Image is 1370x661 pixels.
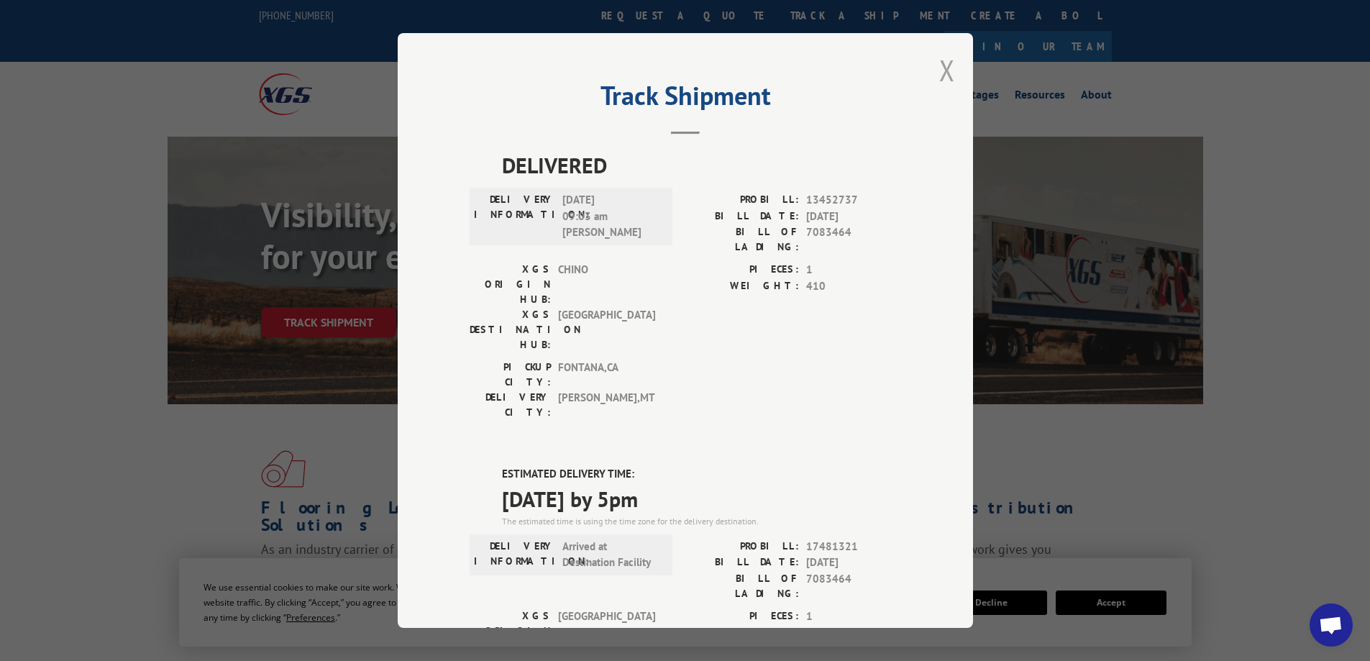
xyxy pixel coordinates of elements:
[685,224,799,255] label: BILL OF LADING:
[470,390,551,420] label: DELIVERY CITY:
[558,262,655,307] span: CHINO
[806,192,901,209] span: 13452737
[558,307,655,352] span: [GEOGRAPHIC_DATA]
[685,539,799,555] label: PROBILL:
[502,466,901,483] label: ESTIMATED DELIVERY TIME:
[806,224,901,255] span: 7083464
[558,360,655,390] span: FONTANA , CA
[685,262,799,278] label: PIECES:
[470,86,901,113] h2: Track Shipment
[685,555,799,571] label: BILL DATE:
[806,539,901,555] span: 17481321
[806,278,901,295] span: 410
[562,192,659,241] span: [DATE] 09:03 am [PERSON_NAME]
[806,608,901,625] span: 1
[685,192,799,209] label: PROBILL:
[685,571,799,601] label: BILL OF LADING:
[474,539,555,571] label: DELIVERY INFORMATION:
[502,149,901,181] span: DELIVERED
[806,571,901,601] span: 7083464
[474,192,555,241] label: DELIVERY INFORMATION:
[470,307,551,352] label: XGS DESTINATION HUB:
[558,390,655,420] span: [PERSON_NAME] , MT
[470,608,551,654] label: XGS ORIGIN HUB:
[806,262,901,278] span: 1
[470,360,551,390] label: PICKUP CITY:
[806,555,901,571] span: [DATE]
[562,539,659,571] span: Arrived at Destination Facility
[685,624,799,641] label: WEIGHT:
[806,624,901,641] span: 624
[1310,603,1353,647] div: Open chat
[502,483,901,515] span: [DATE] by 5pm
[685,278,799,295] label: WEIGHT:
[558,608,655,654] span: [GEOGRAPHIC_DATA]
[470,262,551,307] label: XGS ORIGIN HUB:
[685,209,799,225] label: BILL DATE:
[806,209,901,225] span: [DATE]
[502,515,901,528] div: The estimated time is using the time zone for the delivery destination.
[685,608,799,625] label: PIECES:
[939,51,955,89] button: Close modal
